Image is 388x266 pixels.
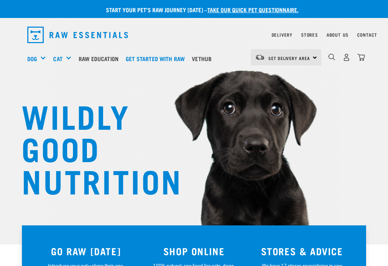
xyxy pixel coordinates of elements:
a: Raw Education [77,44,124,73]
h3: STORES & ADVICE [252,246,352,257]
a: Get started with Raw [124,44,190,73]
a: Stores [301,33,318,36]
a: take our quick pet questionnaire. [207,8,299,11]
img: user.png [343,54,350,61]
a: Contact [357,33,377,36]
a: Dog [27,54,37,63]
nav: dropdown navigation [22,24,366,46]
img: home-icon-1@2x.png [328,54,335,60]
img: van-moving.png [255,54,265,61]
img: home-icon@2x.png [357,54,365,61]
h3: SHOP ONLINE [144,246,244,257]
h1: WILDLY GOOD NUTRITION [22,99,165,196]
a: Cat [53,54,62,63]
h3: GO RAW [DATE] [36,246,136,257]
img: Raw Essentials Logo [27,27,128,43]
a: Vethub [190,44,217,73]
span: Set Delivery Area [268,57,310,59]
a: About Us [327,33,348,36]
a: Delivery [272,33,292,36]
